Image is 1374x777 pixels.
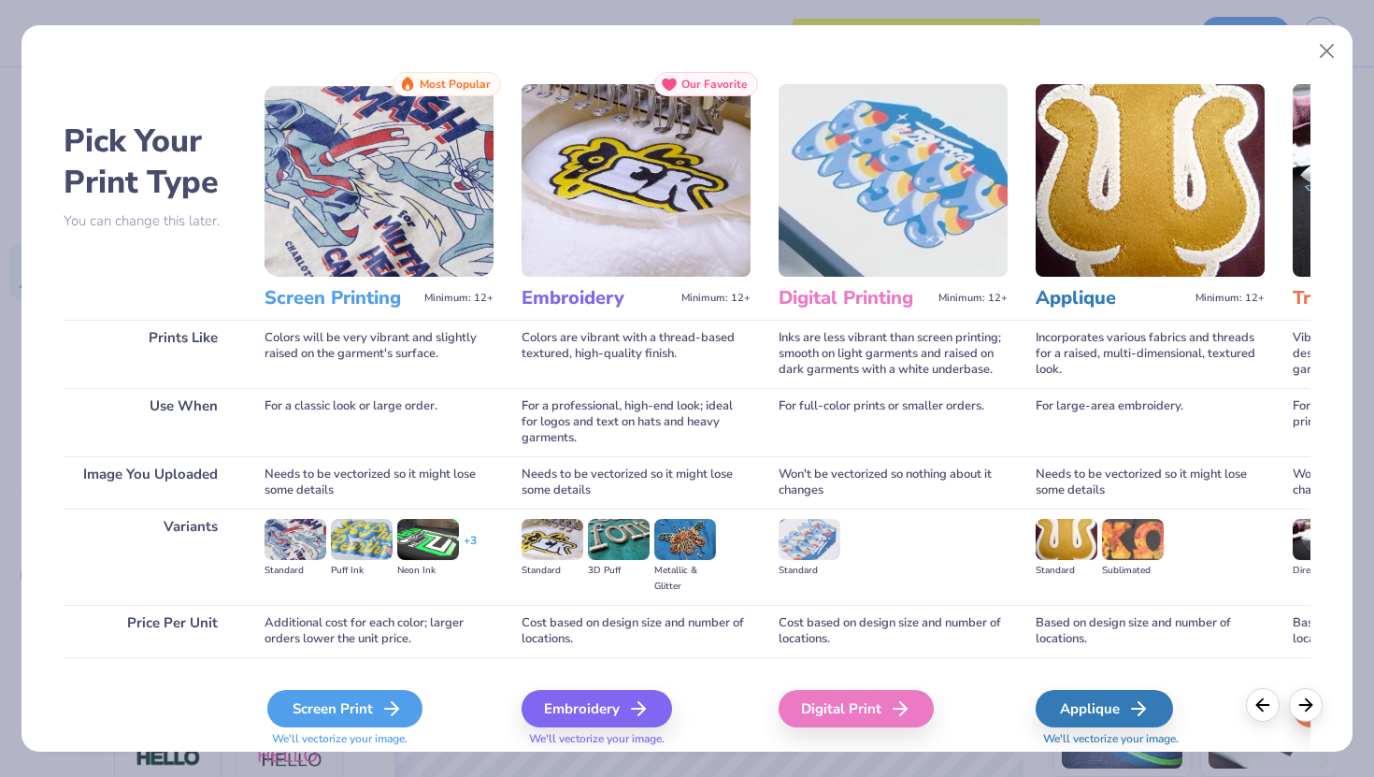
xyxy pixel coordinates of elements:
[64,605,236,657] div: Price Per Unit
[681,78,748,91] span: Our Favorite
[424,292,494,305] span: Minimum: 12+
[1036,563,1097,579] div: Standard
[522,388,751,456] div: For a professional, high-end look; ideal for logos and text on hats and heavy garments.
[1036,456,1265,509] div: Needs to be vectorized so it might lose some details
[588,563,650,579] div: 3D Puff
[265,388,494,456] div: For a classic look or large order.
[779,84,1008,277] img: Digital Printing
[265,563,326,579] div: Standard
[779,690,934,727] div: Digital Print
[588,519,650,560] img: 3D Puff
[1195,292,1265,305] span: Minimum: 12+
[331,519,393,560] img: Puff Ink
[64,388,236,456] div: Use When
[522,84,751,277] img: Embroidery
[331,563,393,579] div: Puff Ink
[397,519,459,560] img: Neon Ink
[522,456,751,509] div: Needs to be vectorized so it might lose some details
[1293,519,1354,560] img: Direct-to-film
[265,286,417,310] h3: Screen Printing
[654,563,716,595] div: Metallic & Glitter
[1036,388,1265,456] div: For large-area embroidery.
[265,605,494,657] div: Additional cost for each color; larger orders lower the unit price.
[522,690,672,727] div: Embroidery
[265,320,494,388] div: Colors will be very vibrant and slightly raised on the garment's surface.
[522,286,674,310] h3: Embroidery
[779,286,931,310] h3: Digital Printing
[64,456,236,509] div: Image You Uploaded
[522,563,583,579] div: Standard
[681,292,751,305] span: Minimum: 12+
[64,320,236,388] div: Prints Like
[779,388,1008,456] div: For full-color prints or smaller orders.
[420,78,491,91] span: Most Popular
[1102,563,1164,579] div: Sublimated
[265,519,326,560] img: Standard
[779,456,1008,509] div: Won't be vectorized so nothing about it changes
[938,292,1008,305] span: Minimum: 12+
[1036,731,1265,747] span: We'll vectorize your image.
[779,320,1008,388] div: Inks are less vibrant than screen printing; smooth on light garments and raised on dark garments ...
[1293,563,1354,579] div: Direct-to-film
[1036,84,1265,277] img: Applique
[1036,519,1097,560] img: Standard
[464,533,477,565] div: + 3
[779,563,840,579] div: Standard
[522,320,751,388] div: Colors are vibrant with a thread-based textured, high-quality finish.
[267,690,422,727] div: Screen Print
[1036,605,1265,657] div: Based on design size and number of locations.
[654,519,716,560] img: Metallic & Glitter
[522,731,751,747] span: We'll vectorize your image.
[265,84,494,277] img: Screen Printing
[1036,320,1265,388] div: Incorporates various fabrics and threads for a raised, multi-dimensional, textured look.
[397,563,459,579] div: Neon Ink
[522,605,751,657] div: Cost based on design size and number of locations.
[1310,34,1345,69] button: Close
[265,731,494,747] span: We'll vectorize your image.
[779,519,840,560] img: Standard
[522,519,583,560] img: Standard
[1036,286,1188,310] h3: Applique
[265,456,494,509] div: Needs to be vectorized so it might lose some details
[64,509,236,605] div: Variants
[779,605,1008,657] div: Cost based on design size and number of locations.
[1036,690,1173,727] div: Applique
[64,213,236,229] p: You can change this later.
[1102,519,1164,560] img: Sublimated
[64,121,236,203] h2: Pick Your Print Type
